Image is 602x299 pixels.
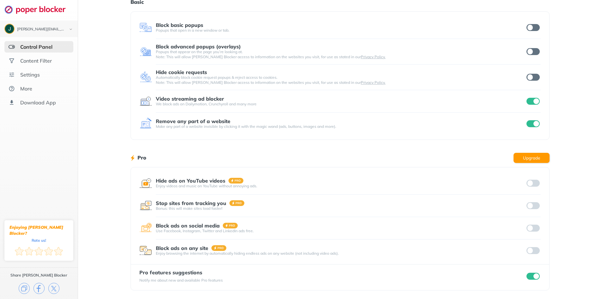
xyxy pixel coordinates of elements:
[139,278,223,283] div: Notify me about new and available Pro features
[20,58,52,64] div: Content Filter
[156,223,220,228] div: Block ads on social media
[156,28,526,33] div: Popups that open in a new window or tab.
[20,99,56,106] div: Download App
[139,21,152,34] img: feature icon
[32,239,46,242] div: Rate us!
[229,200,245,206] img: pro-badge.svg
[156,251,526,256] div: Enjoy browsing the internet by automatically hiding endless ads on any website (not including vid...
[20,72,40,78] div: Settings
[223,223,238,228] img: pro-badge.svg
[9,224,68,236] div: Enjoying [PERSON_NAME] Blocker?
[156,49,526,59] div: Popups that appear on the page you’re looking at. Note: This will allow [PERSON_NAME] Blocker acc...
[33,283,45,294] img: facebook.svg
[156,200,226,206] div: Stop sites from tracking you
[139,244,152,257] img: feature icon
[156,44,241,49] div: Block advanced popups (overlays)
[156,69,207,75] div: Hide cookie requests
[156,22,203,28] div: Block basic popups
[139,270,223,275] div: Pro features suggestions
[139,71,152,84] img: feature icon
[139,199,152,212] img: feature icon
[19,283,30,294] img: copy.svg
[139,222,152,234] img: feature icon
[9,58,15,64] img: social.svg
[156,228,526,234] div: Use Facebook, Instagram, Twitter and LinkedIn ads free.
[48,283,59,294] img: x.svg
[5,24,14,33] img: ACg8ocKAabZSvWQXaGJDDURGPnWeFmca64-enWRdNW0S8haIkXq_Ew=s96-c
[137,153,146,162] h1: Pro
[20,44,52,50] div: Control Panel
[361,80,386,85] a: Privacy Policy.
[9,44,15,50] img: features-selected.svg
[9,72,15,78] img: settings.svg
[17,27,64,32] div: jose.penam02@gmail.com
[4,5,72,14] img: logo-webpage.svg
[156,184,526,189] div: Enjoy videos and music on YouTube without annoying ads.
[9,99,15,106] img: download-app.svg
[156,178,225,184] div: Hide ads on YouTube videos
[156,102,526,107] div: We block ads on Dailymotion, Crunchyroll and many more
[131,154,135,162] img: lighting bolt
[211,245,227,251] img: pro-badge.svg
[361,54,386,59] a: Privacy Policy.
[139,95,152,108] img: feature icon
[67,26,75,33] img: chevron-bottom-black.svg
[156,206,526,211] div: Bonus: this will make sites load faster!
[156,118,230,124] div: Remove any part of a website
[514,153,550,163] button: Upgrade
[156,245,208,251] div: Block ads on any site
[156,96,224,102] div: Video streaming ad blocker
[139,177,152,190] img: feature icon
[10,273,67,278] div: Share [PERSON_NAME] Blocker
[20,85,32,92] div: More
[156,75,526,85] div: Automatically block cookie request popups & reject access to cookies. Note: This will allow [PERS...
[9,85,15,92] img: about.svg
[228,178,244,184] img: pro-badge.svg
[156,124,526,129] div: Make any part of a website invisible by clicking it with the magic wand (ads, buttons, images and...
[139,45,152,58] img: feature icon
[139,117,152,130] img: feature icon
